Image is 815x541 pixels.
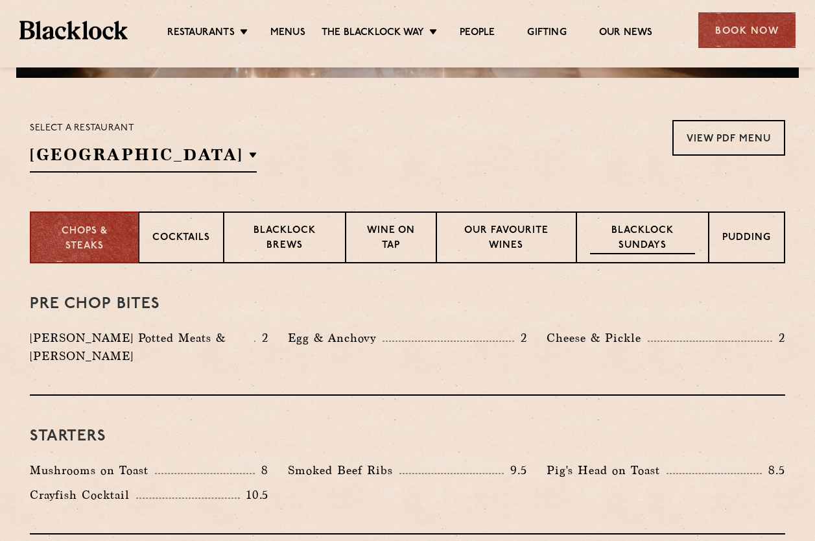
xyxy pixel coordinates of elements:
[30,486,136,504] p: Crayfish Cocktail
[255,462,268,479] p: 8
[322,27,424,41] a: The Blacklock Way
[450,224,562,254] p: Our favourite wines
[460,27,495,41] a: People
[30,428,785,445] h3: Starters
[167,27,235,41] a: Restaurants
[359,224,423,254] p: Wine on Tap
[288,329,383,347] p: Egg & Anchovy
[527,27,566,41] a: Gifting
[772,330,785,346] p: 2
[30,296,785,313] h3: Pre Chop Bites
[30,120,257,137] p: Select a restaurant
[504,462,527,479] p: 9.5
[722,231,771,247] p: Pudding
[30,461,155,479] p: Mushrooms on Toast
[599,27,653,41] a: Our News
[44,224,125,254] p: Chops & Steaks
[255,330,268,346] p: 2
[514,330,527,346] p: 2
[30,329,254,365] p: [PERSON_NAME] Potted Meats & [PERSON_NAME]
[698,12,796,48] div: Book Now
[762,462,785,479] p: 8.5
[547,329,648,347] p: Cheese & Pickle
[547,461,667,479] p: Pig's Head on Toast
[237,224,332,254] p: Blacklock Brews
[270,27,305,41] a: Menus
[19,21,128,39] img: BL_Textured_Logo-footer-cropped.svg
[288,461,399,479] p: Smoked Beef Ribs
[590,224,695,254] p: Blacklock Sundays
[152,231,210,247] p: Cocktails
[672,120,785,156] a: View PDF Menu
[240,487,268,503] p: 10.5
[30,143,257,173] h2: [GEOGRAPHIC_DATA]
